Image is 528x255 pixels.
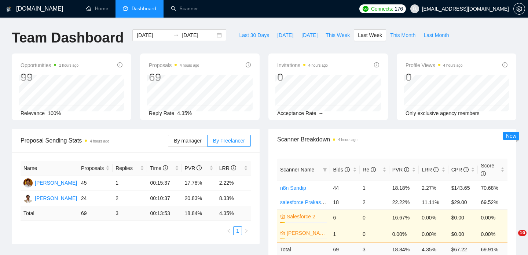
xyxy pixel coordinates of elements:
span: 176 [395,5,403,13]
a: n8n Sandip [280,185,306,191]
span: Proposals [81,164,104,172]
td: 69.52% [478,195,507,209]
span: [DATE] [301,31,318,39]
td: 8.33% [216,191,251,206]
img: upwork-logo.png [363,6,368,12]
td: 45 [78,175,113,191]
span: Opportunities [21,61,78,70]
td: 0.00% [478,226,507,242]
a: setting [513,6,525,12]
td: 11.11% [419,195,448,209]
time: 4 hours ago [443,63,463,67]
span: This Week [326,31,350,39]
span: info-circle [463,167,469,172]
span: Relevance [21,110,45,116]
td: 70.68% [478,181,507,195]
iframe: Intercom live chat [503,230,521,248]
span: PVR [185,165,202,171]
span: swap-right [173,32,179,38]
td: $0.00 [448,226,478,242]
span: Dashboard [132,5,156,12]
span: info-circle [502,62,507,67]
span: left [227,229,231,233]
span: filter [321,164,329,175]
span: dashboard [123,6,128,11]
td: 6 [330,209,360,226]
span: This Month [390,31,415,39]
div: 69 [149,70,199,84]
td: 18.18% [389,181,419,195]
td: 16.67% [389,209,419,226]
span: info-circle [197,165,202,170]
button: setting [513,3,525,15]
td: 1 [360,181,389,195]
button: right [242,226,251,235]
span: info-circle [163,165,168,170]
td: 22.22% [389,195,419,209]
th: Name [21,161,78,175]
a: homeHome [86,5,108,12]
button: Last Week [354,29,386,41]
a: SC[PERSON_NAME] [23,180,77,185]
span: info-circle [246,62,251,67]
span: crown [280,230,285,236]
td: 2 [360,195,389,209]
span: LRR [422,167,439,173]
img: PK [23,194,33,203]
time: 4 hours ago [90,139,109,143]
td: 2.27% [419,181,448,195]
span: right [244,229,249,233]
td: $0.00 [448,209,478,226]
li: Next Page [242,226,251,235]
td: 18 [330,195,360,209]
td: 00:15:37 [147,175,181,191]
div: [PERSON_NAME] [35,179,77,187]
span: crown [280,214,285,219]
span: info-circle [371,167,376,172]
span: Only exclusive agency members [406,110,480,116]
span: Replies [115,164,139,172]
span: Profile Views [406,61,463,70]
span: Connects: [371,5,393,13]
span: Score [481,163,494,177]
td: 24 [78,191,113,206]
h1: Team Dashboard [12,29,124,47]
input: End date [182,31,215,39]
td: 00:10:37 [147,191,181,206]
span: New [506,133,516,139]
td: 17.78% [182,175,216,191]
span: filter [323,167,327,172]
span: info-circle [345,167,350,172]
td: 2 [113,191,147,206]
th: Replies [113,161,147,175]
span: -- [319,110,323,116]
td: 00:13:53 [147,206,181,221]
span: Bids [333,167,349,173]
span: Scanner Name [280,167,314,173]
span: Reply Rate [149,110,174,116]
span: info-circle [117,62,122,67]
button: This Month [386,29,419,41]
span: info-circle [404,167,409,172]
span: info-circle [481,171,486,176]
button: Last 30 Days [235,29,273,41]
th: Proposals [78,161,113,175]
span: setting [514,6,525,12]
time: 2 hours ago [59,63,78,67]
a: searchScanner [171,5,198,12]
time: 4 hours ago [180,63,199,67]
td: 2.22% [216,175,251,191]
span: Proposal Sending Stats [21,136,168,145]
div: 0 [406,70,463,84]
button: This Week [322,29,354,41]
td: 4.35 % [216,206,251,221]
td: 44 [330,181,360,195]
span: Scanner Breakdown [277,135,507,144]
span: info-circle [374,62,379,67]
span: Acceptance Rate [277,110,316,116]
td: 0.00% [389,226,419,242]
td: 0.00% [419,209,448,226]
img: logo [6,3,11,15]
button: [DATE] [297,29,322,41]
span: Time [150,165,168,171]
